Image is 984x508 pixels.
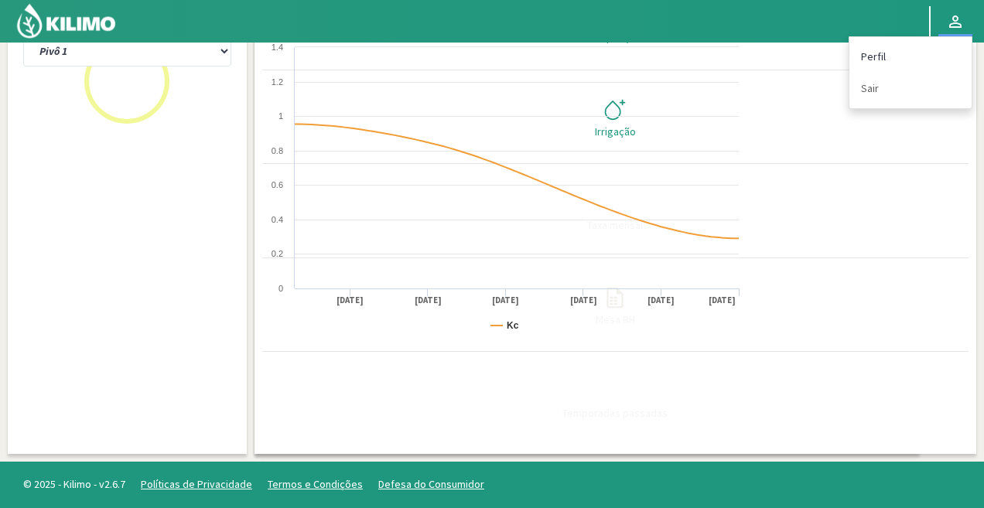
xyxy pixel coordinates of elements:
[50,4,204,159] img: Carregando...
[337,295,364,306] text: [DATE]
[271,43,282,52] text: 1.4
[849,41,972,73] a: Perfil
[268,477,363,491] a: Termos e Condições
[271,146,282,155] text: 0.8
[15,2,117,39] img: Kilimo
[271,249,282,258] text: 0.2
[378,477,484,491] a: Defesa do Consumidor
[141,477,252,491] a: Políticas de Privacidade
[262,352,969,446] button: Temporadas passadas
[271,215,282,224] text: 0.4
[271,180,282,189] text: 0.6
[861,81,879,95] font: Sair
[562,406,668,420] font: Temporadas passadas
[23,477,125,491] font: © 2025 - Kilimo - v2.6.7
[569,295,596,306] text: [DATE]
[278,284,283,293] text: 0
[647,295,675,306] text: [DATE]
[709,295,736,306] text: [DATE]
[271,77,282,87] text: 1.2
[492,295,519,306] text: [DATE]
[861,49,886,63] font: Perfil
[278,111,283,121] text: 1
[414,295,441,306] text: [DATE]
[507,320,519,331] text: Kc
